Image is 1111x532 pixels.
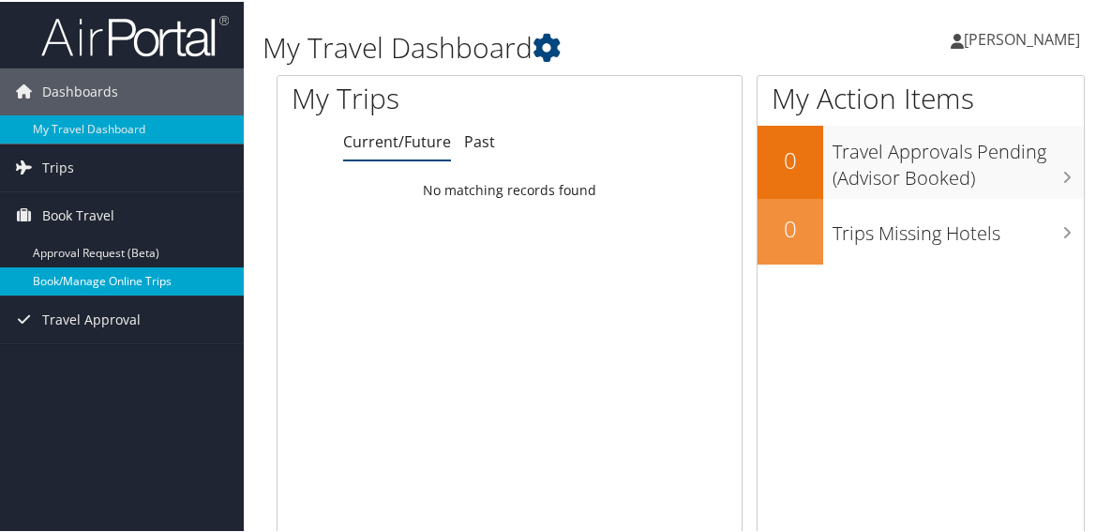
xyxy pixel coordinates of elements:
span: Dashboards [42,67,118,114]
span: Trips [42,143,74,190]
h3: Travel Approvals Pending (Advisor Booked) [833,128,1084,190]
img: airportal-logo.png [41,12,229,56]
a: Past [464,129,495,150]
h2: 0 [758,143,823,175]
span: Book Travel [42,190,114,237]
h1: My Trips [292,77,534,116]
a: 0Trips Missing Hotels [758,197,1084,263]
h1: My Action Items [758,77,1084,116]
span: [PERSON_NAME] [964,27,1080,48]
span: Travel Approval [42,295,141,342]
h1: My Travel Dashboard [263,26,820,66]
a: Current/Future [343,129,451,150]
h2: 0 [758,211,823,243]
a: 0Travel Approvals Pending (Advisor Booked) [758,124,1084,196]
td: No matching records found [278,172,742,205]
a: [PERSON_NAME] [951,9,1099,66]
h3: Trips Missing Hotels [833,209,1084,245]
